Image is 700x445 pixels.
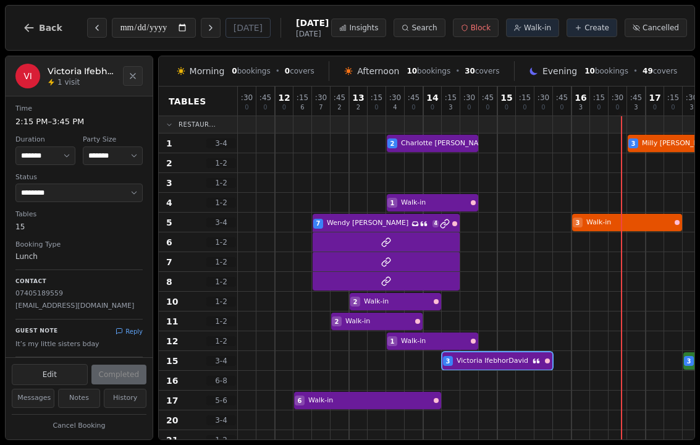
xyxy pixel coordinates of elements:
span: : 45 [259,94,271,101]
span: 4 [393,104,397,111]
span: 13 [352,93,364,102]
span: : 30 [315,94,327,101]
span: : 45 [408,94,420,101]
span: : 30 [389,94,401,101]
span: 5 - 6 [206,396,236,405]
button: Search [394,19,445,37]
span: 7 [166,256,172,268]
span: 3 [687,357,691,366]
span: 0 [523,104,526,111]
span: 12 [166,335,178,347]
span: 0 [232,67,237,75]
span: 0 [411,104,415,111]
span: 3 [446,357,450,366]
span: Morning [190,65,225,77]
span: covers [285,66,314,76]
span: 6 [166,236,172,248]
dt: Time [15,104,143,114]
span: : 30 [538,94,549,101]
span: 3 [576,218,580,227]
button: Back [13,13,72,43]
span: : 45 [630,94,642,101]
span: Walk-in [345,316,413,327]
span: Walk-in [401,336,468,347]
span: 3 [579,104,583,111]
dt: Status [15,172,143,183]
span: 3 [166,177,172,189]
span: 1 - 2 [206,237,236,247]
span: 6 [300,104,304,111]
span: 4 [432,220,439,227]
span: Create [584,23,609,33]
span: • [455,66,460,76]
span: 15 [500,93,512,102]
p: Guest Note [15,327,58,336]
dd: Lunch [15,251,143,262]
span: 0 [615,104,619,111]
span: 17 [649,93,660,102]
svg: Customer message [420,220,428,227]
span: 1 - 2 [206,158,236,168]
button: History [104,389,146,408]
button: Close [123,66,143,86]
span: 0 [671,104,675,111]
span: 0 [653,104,657,111]
span: : 15 [593,94,605,101]
span: : 30 [686,94,698,101]
span: bookings [232,66,270,76]
span: • [633,66,638,76]
span: 3 - 4 [206,415,236,425]
span: : 30 [612,94,623,101]
span: 10 [584,67,595,75]
button: Cancelled [625,19,687,37]
button: Notes [58,389,101,408]
span: 0 [505,104,508,111]
span: 2 [337,104,341,111]
span: 1 - 2 [206,198,236,208]
span: : 15 [445,94,457,101]
span: bookings [407,66,450,76]
span: 2 [353,297,358,307]
span: • [276,66,280,76]
dt: Tables [15,210,143,220]
dd: 15 [15,221,143,232]
span: : 45 [482,94,494,101]
span: : 45 [334,94,345,101]
span: 0 [560,104,563,111]
span: 0 [282,104,286,111]
span: [DATE] [296,17,329,29]
span: Walk-in [586,218,672,228]
span: 17 [166,394,178,407]
span: 0 [263,104,267,111]
button: Edit [12,364,88,385]
p: 07405189559 [15,289,143,299]
div: VI [15,64,40,88]
span: 6 [298,396,302,405]
button: [DATE] [226,18,271,38]
span: : 15 [371,94,382,101]
span: 1 - 2 [206,277,236,287]
h2: Victoria IfebhorDavid [48,65,116,77]
span: 1 - 2 [206,336,236,346]
span: Wendy [PERSON_NAME] [327,218,409,229]
button: Cancel Booking [12,418,146,434]
span: 3 - 4 [206,356,236,366]
span: 0 [285,67,290,75]
span: 4 [166,197,172,209]
span: Afternoon [357,65,399,77]
span: Walk-in [364,297,431,307]
button: Previous day [87,18,107,38]
span: 5 [166,216,172,229]
span: : 45 [556,94,568,101]
p: It’s my little sisters bday [15,339,143,350]
span: 1 - 2 [206,257,236,267]
span: 1 visit [57,77,80,87]
span: 10 [407,67,417,75]
span: 2 [390,139,395,148]
span: : 15 [519,94,531,101]
span: 15 [166,355,178,367]
span: 0 [467,104,471,111]
p: [EMAIL_ADDRESS][DOMAIN_NAME] [15,301,143,311]
span: Restaur... [179,120,216,129]
button: Block [453,19,499,37]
